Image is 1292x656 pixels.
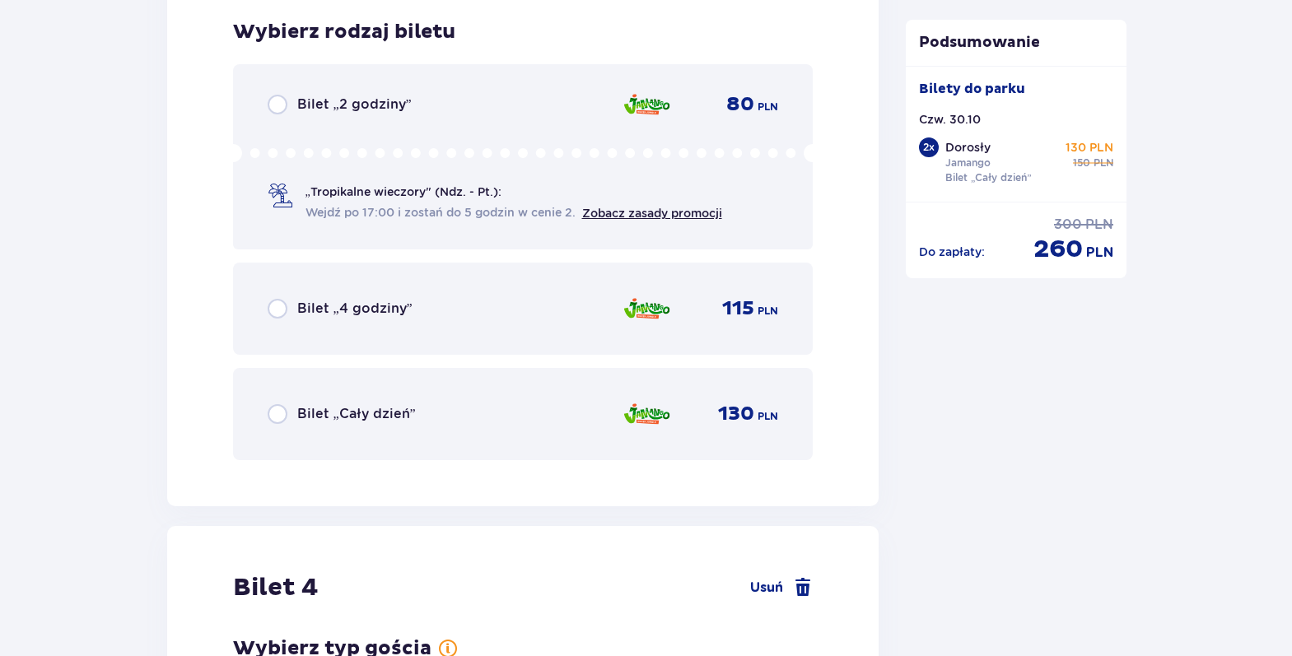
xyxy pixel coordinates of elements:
p: Dorosły [945,139,991,156]
img: Jamango [623,87,671,122]
a: Usuń [750,578,813,598]
h2: Bilet 4 [233,572,319,603]
span: Bilet „2 godziny” [297,95,412,114]
span: Bilet „Cały dzień” [297,405,416,423]
img: Jamango [623,291,671,326]
span: PLN [1085,216,1113,234]
p: Bilety do parku [919,80,1025,98]
span: Bilet „4 godziny” [297,300,413,318]
p: Bilet „Cały dzień” [945,170,1032,185]
span: PLN [758,409,778,424]
span: 260 [1033,234,1083,265]
span: PLN [758,100,778,114]
span: PLN [758,304,778,319]
span: Usuń [750,579,783,597]
span: PLN [1094,156,1113,170]
span: 150 [1073,156,1090,170]
p: Jamango [945,156,991,170]
span: 300 [1054,216,1082,234]
span: Wejdź po 17:00 i zostań do 5 godzin w cenie 2. [306,204,576,221]
span: 115 [722,296,754,321]
span: 130 [718,402,754,426]
h3: Wybierz rodzaj biletu [233,20,455,44]
img: Jamango [623,397,671,431]
span: 80 [726,92,754,117]
p: Do zapłaty : [919,244,985,260]
a: Zobacz zasady promocji [582,207,722,220]
p: 130 PLN [1066,139,1113,156]
span: PLN [1086,244,1113,262]
span: „Tropikalne wieczory" (Ndz. - Pt.): [306,184,501,200]
p: Podsumowanie [906,33,1126,53]
div: 2 x [919,137,939,157]
p: Czw. 30.10 [919,111,981,128]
